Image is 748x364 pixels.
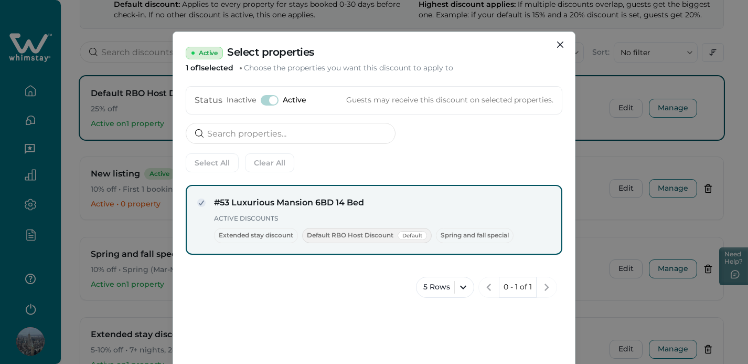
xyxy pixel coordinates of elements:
[186,47,223,59] span: Active
[240,63,453,74] div: Choose the properties you want this discount to apply to
[398,231,427,240] span: Default
[214,213,551,224] p: Active Discounts
[186,45,562,59] h2: Select properties
[552,36,569,53] button: Close
[214,196,551,209] h4: #53 Luxurious Mansion 6BD 14 Bed
[186,63,233,74] span: 1 of 1 selected
[186,153,239,172] button: Select All
[478,277,499,298] button: previous page
[436,228,514,244] span: Spring and fall special
[499,277,537,298] button: 0 - 1 of 1
[214,228,298,244] span: Extended stay discount
[227,95,257,106] p: Inactive
[245,153,294,172] button: Clear All
[536,277,557,298] button: next page
[504,282,532,293] p: 0 - 1 of 1
[186,123,396,144] input: Search properties...
[302,228,432,244] span: Default RBO Host Discount
[346,95,553,106] p: Guests may receive this discount on selected properties.
[195,95,222,106] p: Status
[416,277,474,298] button: 5 Rows
[283,95,306,106] p: Active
